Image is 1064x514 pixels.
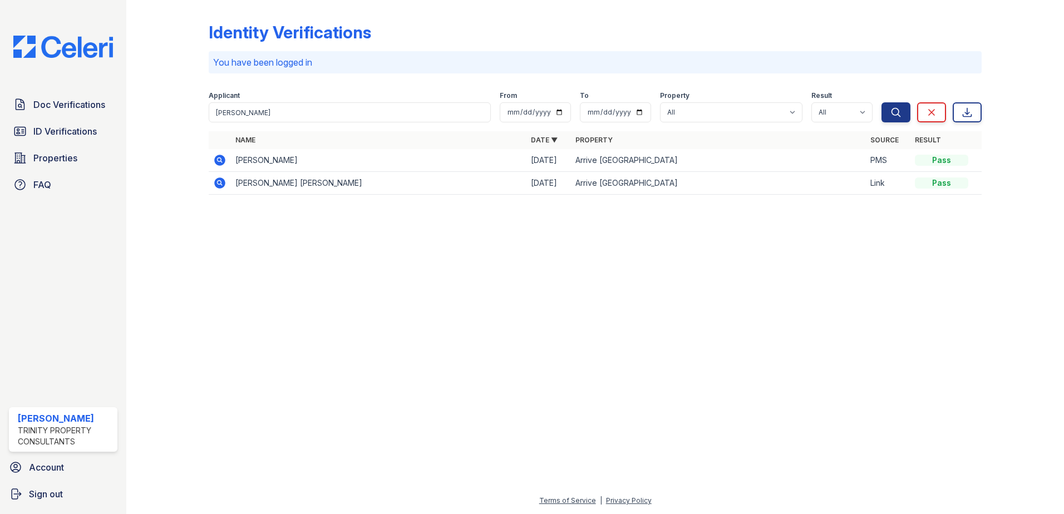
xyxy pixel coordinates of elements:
[571,149,866,172] td: Arrive [GEOGRAPHIC_DATA]
[33,125,97,138] span: ID Verifications
[811,91,832,100] label: Result
[231,172,526,195] td: [PERSON_NAME] [PERSON_NAME]
[580,91,589,100] label: To
[606,496,652,505] a: Privacy Policy
[33,178,51,191] span: FAQ
[915,136,941,144] a: Result
[213,56,977,69] p: You have been logged in
[539,496,596,505] a: Terms of Service
[571,172,866,195] td: Arrive [GEOGRAPHIC_DATA]
[870,136,899,144] a: Source
[500,91,517,100] label: From
[29,461,64,474] span: Account
[4,456,122,478] a: Account
[531,136,558,144] a: Date ▼
[866,172,910,195] td: Link
[33,151,77,165] span: Properties
[9,120,117,142] a: ID Verifications
[18,412,113,425] div: [PERSON_NAME]
[660,91,689,100] label: Property
[4,483,122,505] a: Sign out
[33,98,105,111] span: Doc Verifications
[209,102,491,122] input: Search by name or phone number
[235,136,255,144] a: Name
[9,93,117,116] a: Doc Verifications
[18,425,113,447] div: Trinity Property Consultants
[209,91,240,100] label: Applicant
[231,149,526,172] td: [PERSON_NAME]
[575,136,613,144] a: Property
[209,22,371,42] div: Identity Verifications
[526,172,571,195] td: [DATE]
[915,177,968,189] div: Pass
[526,149,571,172] td: [DATE]
[915,155,968,166] div: Pass
[600,496,602,505] div: |
[866,149,910,172] td: PMS
[9,174,117,196] a: FAQ
[9,147,117,169] a: Properties
[4,36,122,58] img: CE_Logo_Blue-a8612792a0a2168367f1c8372b55b34899dd931a85d93a1a3d3e32e68fde9ad4.png
[29,487,63,501] span: Sign out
